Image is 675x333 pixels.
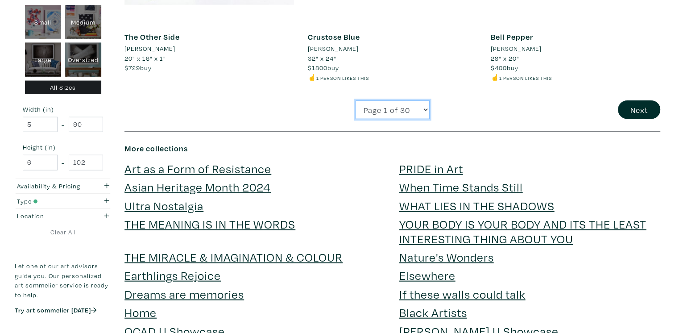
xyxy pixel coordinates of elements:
a: [PERSON_NAME] [491,44,660,54]
span: buy [307,63,339,72]
li: ☝️ [491,73,660,83]
button: Next [618,100,660,120]
li: ☝️ [307,73,477,83]
span: buy [491,63,518,72]
a: If these walls could talk [399,286,526,302]
a: The Other Side [124,32,180,42]
button: Availability & Pricing [15,179,111,193]
a: THE MEANING IS IN THE WORDS [124,216,295,232]
div: Large [25,43,61,77]
a: Bell Pepper [491,32,533,42]
a: Home [124,304,157,320]
div: Type [17,196,83,206]
button: Location [15,208,111,223]
a: THE MIRACLE & IMAGINATION & COLOUR [124,249,343,265]
a: PRIDE in Art [399,161,463,176]
small: 1 person likes this [499,75,552,81]
p: Let one of our art advisors guide you. Our personalized art sommelier service is ready to help. [15,261,111,300]
span: $400 [491,63,507,72]
li: [PERSON_NAME] [491,44,542,54]
span: 28" x 20" [491,54,519,62]
a: [PERSON_NAME] [307,44,477,54]
span: - [62,156,65,168]
a: Elsewhere [399,267,456,283]
a: Dreams are memories [124,286,244,302]
a: Black Artists [399,304,467,320]
a: When Time Stands Still [399,179,523,195]
a: YOUR BODY IS YOUR BODY AND ITS THE LEAST INTERESTING THING ABOUT YOU [399,216,646,246]
a: Nature's Wonders [399,249,494,265]
a: WHAT LIES IN THE SHADOWS [399,198,555,213]
div: Small [25,5,61,39]
div: Medium [65,5,101,39]
li: [PERSON_NAME] [307,44,358,54]
a: Earthlings Rejoice [124,267,221,283]
li: [PERSON_NAME] [124,44,175,54]
span: 32" x 24" [307,54,336,62]
small: 1 person likes this [316,75,369,81]
a: Crustose Blue [307,32,360,42]
div: All Sizes [25,80,101,94]
div: Availability & Pricing [17,181,83,191]
span: 20" x 16" x 1" [124,54,166,62]
small: Width (in) [23,106,103,112]
button: Type [15,194,111,208]
span: - [62,118,65,130]
h6: More collections [124,144,660,154]
span: $729 [124,63,140,72]
a: Ultra Nostalgia [124,198,203,213]
a: [PERSON_NAME] [124,44,294,54]
span: buy [124,63,152,72]
span: $1800 [307,63,327,72]
a: Try art sommelier [DATE] [15,306,97,314]
div: Oversized [65,43,101,77]
small: Height (in) [23,144,103,150]
a: Asian Heritage Month 2024 [124,179,271,195]
div: Location [17,211,83,221]
a: Art as a Form of Resistance [124,161,271,176]
a: Clear All [15,227,111,237]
